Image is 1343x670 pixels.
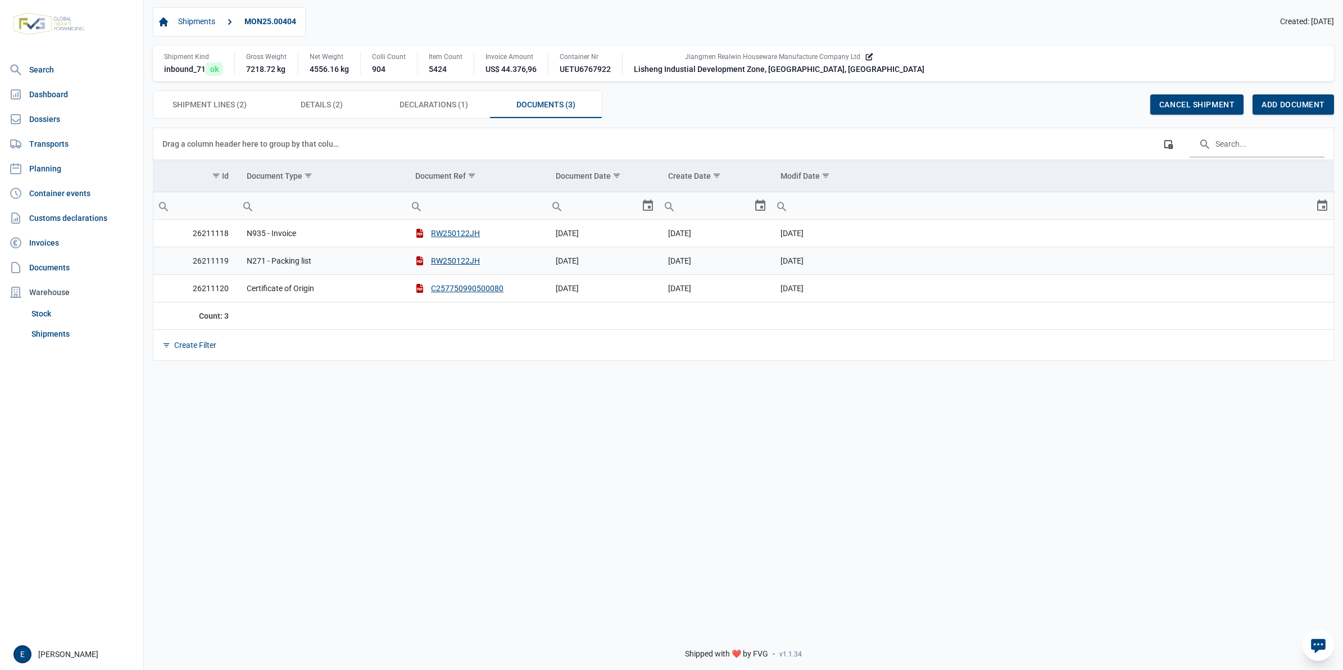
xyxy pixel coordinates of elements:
div: Lisheng Industial Development Zone, [GEOGRAPHIC_DATA], [GEOGRAPHIC_DATA] [634,64,924,75]
div: Search box [406,192,427,219]
div: Data grid toolbar [162,128,1324,160]
td: Column Create Date [659,160,772,192]
div: Net Weight [310,52,349,61]
span: Details (2) [301,98,343,111]
div: UETU6767922 [560,64,611,75]
span: [DATE] [781,284,804,293]
span: Cancel shipment [1159,100,1235,109]
div: US$ 44.376,96 [486,64,537,75]
div: Create Filter [174,340,216,350]
div: Drag a column header here to group by that column [162,135,343,153]
span: [DATE] [556,256,579,265]
span: Show filter options for column 'Id' [212,171,220,180]
span: Declarations (1) [400,98,468,111]
div: Select [754,192,767,219]
div: Id [222,171,229,180]
a: Search [4,58,139,81]
div: 5424 [429,64,462,75]
a: Shipments [174,12,220,31]
button: RW250122JH [415,228,480,239]
div: Container Nr [560,52,611,61]
div: Search box [772,192,792,219]
input: Filter cell [772,192,1315,219]
a: Stock [27,304,139,324]
a: Shipments [27,324,139,344]
span: [DATE] [556,284,579,293]
span: Show filter options for column 'Document Ref' [468,171,476,180]
span: [DATE] [668,284,691,293]
a: Documents [4,256,139,279]
button: RW250122JH [415,255,480,266]
button: C257750990500080 [415,283,503,294]
td: Column Id [153,160,238,192]
td: Filter cell [659,192,772,219]
span: Show filter options for column 'Document Date' [612,171,621,180]
td: Filter cell [547,192,659,219]
input: Filter cell [238,192,406,219]
div: Gross Weight [246,52,287,61]
a: Invoices [4,232,139,254]
div: [PERSON_NAME] [13,645,137,663]
a: MON25.00404 [240,12,301,31]
span: [DATE] [556,229,579,238]
div: Id Count: 3 [162,310,229,322]
a: Customs declarations [4,207,139,229]
span: [DATE] [668,229,691,238]
td: 26211119 [153,247,238,274]
input: Filter cell [153,192,238,219]
div: 7218.72 kg [246,64,287,75]
span: ok [206,62,223,76]
div: 904 [372,64,406,75]
td: Certificate of Origin [238,274,406,302]
div: Modif Date [781,171,820,180]
input: Filter cell [406,192,547,219]
div: Shipment Kind [164,52,223,61]
span: v1.1.34 [779,650,802,659]
input: Search in the data grid [1190,130,1324,157]
span: Created: [DATE] [1280,17,1334,27]
div: Document Ref [415,171,466,180]
button: E [13,645,31,663]
td: Filter cell [772,192,1333,219]
span: - [773,649,775,659]
td: 26211120 [153,274,238,302]
div: Document Date [556,171,611,180]
div: Select [1315,192,1329,219]
div: Warehouse [4,281,139,304]
span: Add document [1262,100,1325,109]
span: [DATE] [781,229,804,238]
div: Select [641,192,655,219]
span: [DATE] [781,256,804,265]
td: N271 - Packing list [238,247,406,274]
td: Column Document Ref [406,160,547,192]
div: Create Date [668,171,711,180]
span: Show filter options for column 'Modif Date' [822,171,830,180]
td: 26211118 [153,220,238,247]
div: Search box [153,192,174,219]
div: Add document [1253,94,1334,115]
div: 4556.16 kg [310,64,349,75]
div: inbound_71 [164,64,223,75]
span: Show filter options for column 'Create Date' [713,171,721,180]
a: Planning [4,157,139,180]
div: Cancel shipment [1150,94,1244,115]
a: Transports [4,133,139,155]
div: Search box [659,192,679,219]
td: Column Document Type [238,160,406,192]
a: Dashboard [4,83,139,106]
span: Shipped with ❤️ by FVG [685,649,768,659]
input: Filter cell [659,192,754,219]
a: Container events [4,182,139,205]
div: Item Count [429,52,462,61]
img: FVG - Global freight forwarding [9,8,89,39]
td: Column Modif Date [772,160,1333,192]
span: Documents (3) [516,98,575,111]
div: Document Type [247,171,302,180]
td: N935 - Invoice [238,220,406,247]
td: Column Document Date [547,160,659,192]
span: Shipment Lines (2) [173,98,247,111]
